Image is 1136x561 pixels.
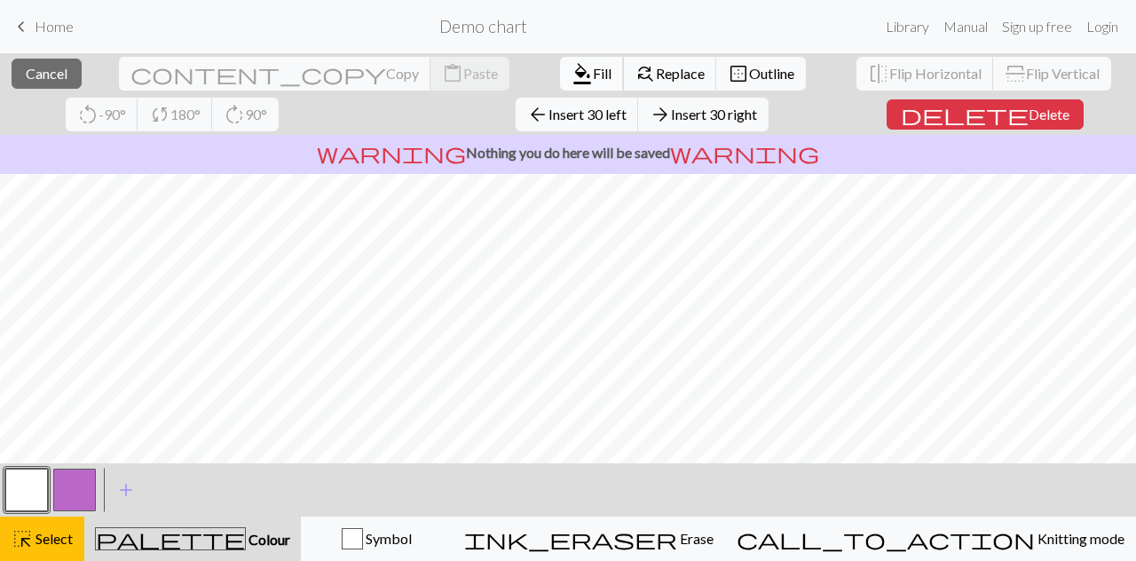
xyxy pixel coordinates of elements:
[677,530,714,547] span: Erase
[212,98,279,131] button: 90°
[439,16,527,36] h2: Demo chart
[728,61,749,86] span: border_outer
[453,517,725,561] button: Erase
[670,140,819,165] span: warning
[889,65,982,82] span: Flip Horizontal
[716,57,806,91] button: Outline
[1003,63,1028,84] span: flip
[96,526,245,551] span: palette
[245,106,267,122] span: 90°
[548,106,627,122] span: Insert 30 left
[868,61,889,86] span: flip
[1029,106,1069,122] span: Delete
[638,98,769,131] button: Insert 30 right
[749,65,794,82] span: Outline
[363,530,412,547] span: Symbol
[246,531,290,548] span: Colour
[464,526,677,551] span: ink_eraser
[650,102,671,127] span: arrow_forward
[130,61,386,86] span: content_copy
[856,57,994,91] button: Flip Horizontal
[99,106,126,122] span: -90°
[993,57,1111,91] button: Flip Vertical
[901,102,1029,127] span: delete
[623,57,717,91] button: Replace
[593,65,611,82] span: Fill
[936,9,995,44] a: Manual
[317,140,466,165] span: warning
[224,102,245,127] span: rotate_right
[887,99,1084,130] button: Delete
[386,65,419,82] span: Copy
[84,517,301,561] button: Colour
[1035,530,1124,547] span: Knitting mode
[11,12,74,42] a: Home
[77,102,99,127] span: rotate_left
[656,65,705,82] span: Replace
[12,526,33,551] span: highlight_alt
[635,61,656,86] span: find_replace
[572,61,593,86] span: format_color_fill
[26,65,67,82] span: Cancel
[560,57,624,91] button: Fill
[725,517,1136,561] button: Knitting mode
[737,526,1035,551] span: call_to_action
[115,478,137,502] span: add
[1079,9,1125,44] a: Login
[7,142,1129,163] p: Nothing you do here will be saved
[149,102,170,127] span: sync
[995,9,1079,44] a: Sign up free
[516,98,639,131] button: Insert 30 left
[11,14,32,39] span: keyboard_arrow_left
[35,18,74,35] span: Home
[138,98,213,131] button: 180°
[671,106,757,122] span: Insert 30 right
[527,102,548,127] span: arrow_back
[1026,65,1100,82] span: Flip Vertical
[301,517,453,561] button: Symbol
[12,59,82,89] button: Cancel
[170,106,201,122] span: 180°
[879,9,936,44] a: Library
[66,98,138,131] button: -90°
[119,57,431,91] button: Copy
[33,530,73,547] span: Select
